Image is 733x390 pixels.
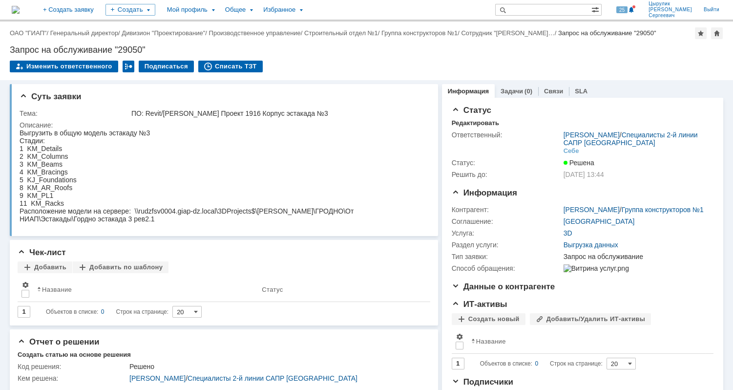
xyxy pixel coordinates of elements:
span: 25 [616,6,628,13]
span: Чек-лист [18,248,66,257]
span: ИТ-активы [452,300,507,309]
span: Суть заявки [20,92,81,101]
div: Тема: [20,109,129,117]
span: Настройки [456,333,463,341]
a: Строительный отдел №1 [304,29,378,37]
span: Настройки [21,281,29,289]
span: [PERSON_NAME] [649,7,692,13]
span: Информация [452,188,517,197]
a: Задачи [501,87,523,95]
span: [DATE] 13:44 [564,171,604,178]
div: Кем решена: [18,374,127,382]
a: Группа конструкторов №1 [622,206,704,214]
a: Выгрузка данных [564,241,618,249]
a: Генеральный директор [50,29,118,37]
div: Услуга: [452,229,562,237]
div: 0 [535,358,538,369]
div: ПО: Revit/[PERSON_NAME] Проект 1916 Корпус эстакада №3 [131,109,424,117]
img: Витрина услуг.png [564,264,629,272]
div: Запрос на обслуживание "29050" [558,29,656,37]
div: Статус: [452,159,562,167]
div: Название [476,338,506,345]
div: Создать статью на основе решения [18,351,131,359]
a: 3D [564,229,572,237]
a: Специалисты 2-й линии САПР [GEOGRAPHIC_DATA] [564,131,698,147]
span: Данные о контрагенте [452,282,555,291]
div: Раздел услуги: [452,241,562,249]
th: Название [467,329,706,354]
div: Ответственный: [452,131,562,139]
div: 0 [101,306,105,318]
a: [PERSON_NAME] [564,131,620,139]
a: Группа конструкторов №1 [381,29,458,37]
div: / [381,29,461,37]
span: Цырулик [649,1,692,7]
div: / [564,206,704,214]
div: Себе [564,147,579,155]
img: logo [12,6,20,14]
div: Тип заявки: [452,253,562,260]
a: [GEOGRAPHIC_DATA] [564,217,635,225]
div: / [304,29,381,37]
div: Запрос на обслуживание "29050" [10,45,723,55]
span: Отчет о решении [18,337,99,347]
div: / [461,29,558,37]
a: ОАО "ГИАП" [10,29,46,37]
i: Строк на странице: [480,358,603,369]
div: / [122,29,209,37]
span: Объектов в списке: [480,360,532,367]
span: Подписчики [452,377,513,387]
div: / [50,29,122,37]
th: Название [33,277,258,302]
div: Код решения: [18,363,127,370]
div: / [10,29,50,37]
span: Объектов в списке: [46,308,98,315]
div: Решено [129,363,424,370]
div: Решить до: [452,171,562,178]
div: Сделать домашней страницей [711,27,723,39]
div: / [564,131,709,147]
div: / [129,374,424,382]
div: Контрагент: [452,206,562,214]
div: / [209,29,305,37]
a: Информация [448,87,489,95]
a: Специалисты 2-й линии САПР [GEOGRAPHIC_DATA] [188,374,357,382]
div: Работа с массовостью [123,61,134,72]
a: Производственное управление [209,29,301,37]
a: [PERSON_NAME] [564,206,620,214]
a: Сотрудник "[PERSON_NAME]… [461,29,554,37]
a: Перейти на домашнюю страницу [12,6,20,14]
span: Статус [452,106,491,115]
div: Запрос на обслуживание [564,253,709,260]
a: SLA [575,87,587,95]
div: Статус [262,286,283,293]
i: Строк на странице: [46,306,168,318]
span: Расширенный поиск [591,4,601,14]
span: Решена [564,159,594,167]
a: [PERSON_NAME] [129,374,186,382]
th: Статус [258,277,422,302]
div: Соглашение: [452,217,562,225]
div: Создать [105,4,155,16]
span: Сергеевич [649,13,692,19]
a: Дивизион "Проектирование" [122,29,205,37]
div: Редактировать [452,119,499,127]
div: (0) [524,87,532,95]
div: Название [42,286,72,293]
div: Способ обращения: [452,264,562,272]
div: Добавить в избранное [695,27,707,39]
div: Описание: [20,121,426,129]
a: Связи [544,87,563,95]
